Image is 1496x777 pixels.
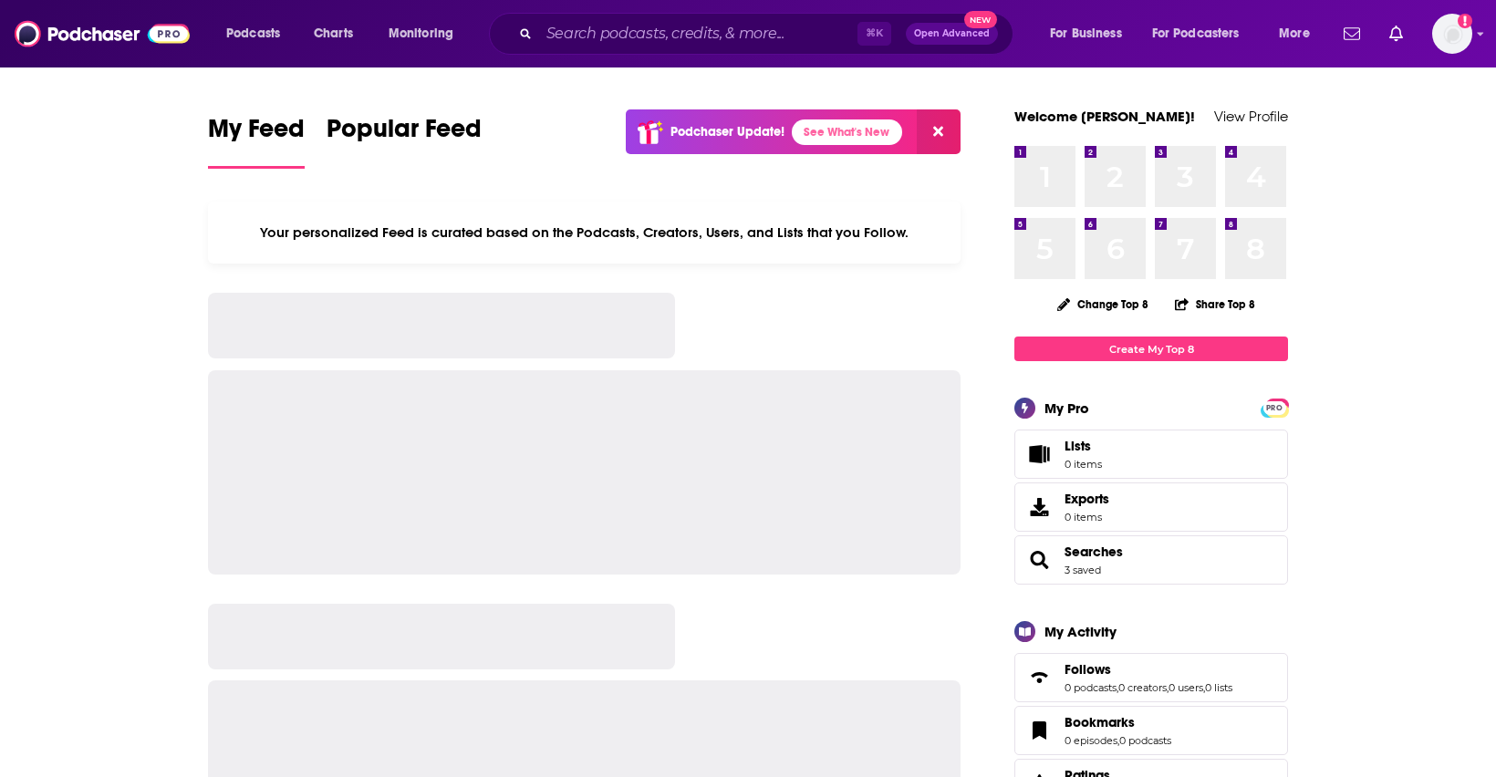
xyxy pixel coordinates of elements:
a: Follows [1065,661,1232,678]
button: Share Top 8 [1174,286,1256,322]
a: View Profile [1214,108,1288,125]
span: Lists [1021,441,1057,467]
span: For Podcasters [1152,21,1240,47]
span: Bookmarks [1014,706,1288,755]
a: 0 lists [1205,681,1232,694]
button: open menu [1140,19,1266,48]
a: Follows [1021,665,1057,690]
button: open menu [1266,19,1333,48]
span: , [1117,681,1118,694]
a: 0 podcasts [1065,681,1117,694]
span: Charts [314,21,353,47]
span: New [964,11,997,28]
a: Exports [1014,482,1288,532]
span: Lists [1065,438,1091,454]
img: User Profile [1432,14,1472,54]
span: Searches [1014,535,1288,585]
button: open menu [213,19,304,48]
span: Follows [1065,661,1111,678]
button: Open AdvancedNew [906,23,998,45]
span: ⌘ K [857,22,891,46]
span: Follows [1014,653,1288,702]
span: PRO [1263,401,1285,415]
span: For Business [1050,21,1122,47]
a: See What's New [792,119,902,145]
a: Bookmarks [1065,714,1171,730]
span: Exports [1065,491,1109,507]
a: 3 saved [1065,564,1101,576]
span: 0 items [1065,511,1109,523]
span: Open Advanced [914,29,990,38]
span: My Feed [208,113,305,155]
button: Change Top 8 [1046,293,1159,316]
p: Podchaser Update! [670,124,784,140]
a: Searches [1021,547,1057,573]
a: Welcome [PERSON_NAME]! [1014,108,1195,125]
span: Bookmarks [1065,714,1135,730]
a: My Feed [208,113,305,169]
a: PRO [1263,400,1285,414]
span: Logged in as jennarohl [1432,14,1472,54]
div: Your personalized Feed is curated based on the Podcasts, Creators, Users, and Lists that you Follow. [208,202,961,264]
button: open menu [376,19,477,48]
a: Searches [1065,544,1123,560]
span: Podcasts [226,21,280,47]
a: Show notifications dropdown [1336,18,1367,49]
svg: Add a profile image [1458,14,1472,28]
span: , [1117,734,1119,747]
span: Exports [1021,494,1057,520]
a: Show notifications dropdown [1382,18,1410,49]
div: My Activity [1044,623,1117,640]
a: Popular Feed [327,113,482,169]
span: , [1167,681,1169,694]
span: Lists [1065,438,1102,454]
a: 0 podcasts [1119,734,1171,747]
span: , [1203,681,1205,694]
a: 0 creators [1118,681,1167,694]
button: open menu [1037,19,1145,48]
a: Lists [1014,430,1288,479]
span: Monitoring [389,21,453,47]
a: 0 users [1169,681,1203,694]
div: Search podcasts, credits, & more... [506,13,1031,55]
button: Show profile menu [1432,14,1472,54]
input: Search podcasts, credits, & more... [539,19,857,48]
img: Podchaser - Follow, Share and Rate Podcasts [15,16,190,51]
span: 0 items [1065,458,1102,471]
a: Create My Top 8 [1014,337,1288,361]
span: More [1279,21,1310,47]
a: Charts [302,19,364,48]
a: Bookmarks [1021,718,1057,743]
a: 0 episodes [1065,734,1117,747]
div: My Pro [1044,399,1089,417]
span: Popular Feed [327,113,482,155]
